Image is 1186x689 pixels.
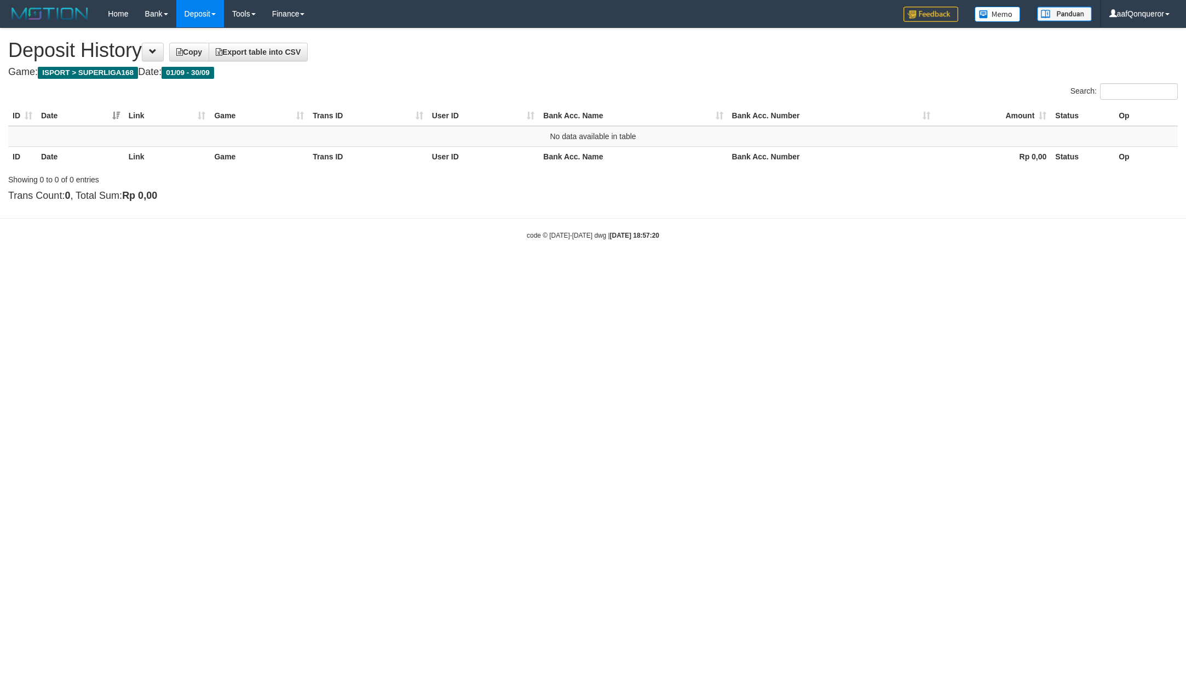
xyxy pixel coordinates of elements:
[162,67,214,79] span: 01/09 - 30/09
[124,146,210,166] th: Link
[1114,106,1178,126] th: Op
[210,106,308,126] th: Game: activate to sort column ascending
[124,106,210,126] th: Link: activate to sort column ascending
[8,5,91,22] img: MOTION_logo.png
[209,43,308,61] a: Export table into CSV
[308,146,428,166] th: Trans ID
[975,7,1021,22] img: Button%20Memo.svg
[8,106,37,126] th: ID: activate to sort column ascending
[1070,83,1178,100] label: Search:
[728,146,935,166] th: Bank Acc. Number
[728,106,935,126] th: Bank Acc. Number: activate to sort column ascending
[176,48,202,56] span: Copy
[8,146,37,166] th: ID
[38,67,138,79] span: ISPORT > SUPERLIGA168
[65,190,70,201] strong: 0
[539,146,727,166] th: Bank Acc. Name
[428,106,539,126] th: User ID: activate to sort column ascending
[8,67,1178,78] h4: Game: Date:
[169,43,209,61] a: Copy
[8,191,1178,202] h4: Trans Count: , Total Sum:
[527,232,659,239] small: code © [DATE]-[DATE] dwg |
[903,7,958,22] img: Feedback.jpg
[216,48,301,56] span: Export table into CSV
[1020,152,1047,161] strong: Rp 0,00
[428,146,539,166] th: User ID
[8,39,1178,61] h1: Deposit History
[1037,7,1092,21] img: panduan.png
[37,146,124,166] th: Date
[1051,146,1114,166] th: Status
[8,170,486,185] div: Showing 0 to 0 of 0 entries
[308,106,428,126] th: Trans ID: activate to sort column ascending
[1114,146,1178,166] th: Op
[1100,83,1178,100] input: Search:
[539,106,727,126] th: Bank Acc. Name: activate to sort column ascending
[935,106,1051,126] th: Amount: activate to sort column ascending
[210,146,308,166] th: Game
[122,190,157,201] strong: Rp 0,00
[610,232,659,239] strong: [DATE] 18:57:20
[37,106,124,126] th: Date: activate to sort column ascending
[8,126,1178,147] td: No data available in table
[1051,106,1114,126] th: Status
